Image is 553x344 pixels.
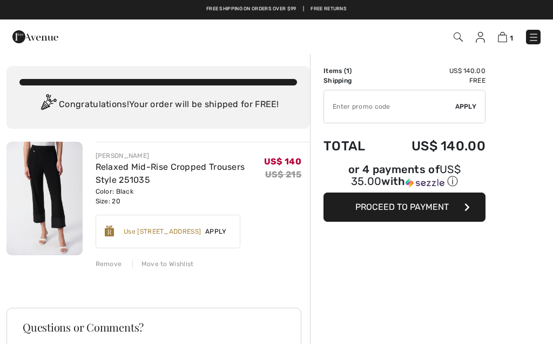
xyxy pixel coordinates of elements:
td: US$ 140.00 [382,66,485,76]
td: Free [382,76,485,85]
button: Proceed to Payment [323,193,485,222]
s: US$ 215 [265,169,301,180]
div: [PERSON_NAME] [96,151,264,161]
img: Reward-Logo.svg [105,226,114,236]
img: 1ère Avenue [12,26,58,48]
img: Menu [528,32,539,43]
img: Shopping Bag [498,32,507,42]
div: Use [STREET_ADDRESS] [124,227,201,236]
span: 1 [346,67,349,75]
img: Sezzle [406,178,444,188]
a: 1ère Avenue [12,31,58,41]
img: Relaxed Mid-Rise Cropped Trousers Style 251035 [6,142,83,255]
div: Congratulations! Your order will be shipped for FREE! [19,94,297,116]
span: Apply [201,227,231,236]
img: My Info [476,32,485,43]
span: US$ 140 [264,156,301,167]
div: or 4 payments of with [323,164,485,189]
td: Shipping [323,76,382,85]
img: Search [454,32,463,42]
a: 1 [498,30,513,43]
div: Move to Wishlist [132,259,194,269]
span: Proceed to Payment [355,202,449,212]
a: Free shipping on orders over $99 [206,5,296,13]
td: Total [323,128,382,164]
input: Promo code [324,90,455,123]
div: Color: Black Size: 20 [96,187,264,206]
div: or 4 payments ofUS$ 35.00withSezzle Click to learn more about Sezzle [323,164,485,193]
span: | [303,5,304,13]
a: Relaxed Mid-Rise Cropped Trousers Style 251035 [96,162,245,185]
img: Congratulation2.svg [37,94,59,116]
a: Free Returns [311,5,347,13]
h3: Questions or Comments? [23,322,285,333]
td: Items ( ) [323,66,382,76]
span: US$ 35.00 [351,163,461,188]
div: Remove [96,259,122,269]
span: Apply [455,102,477,111]
span: 1 [510,34,513,42]
td: US$ 140.00 [382,128,485,164]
